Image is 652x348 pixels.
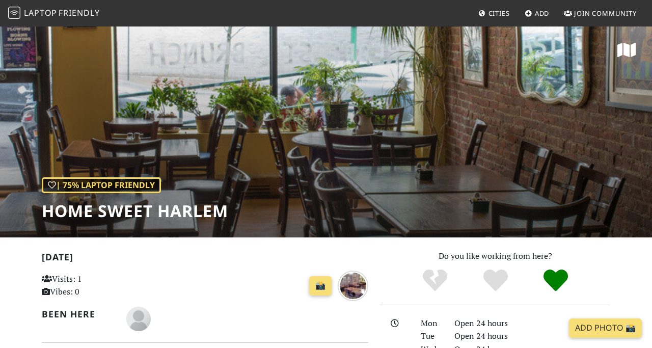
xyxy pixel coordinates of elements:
span: Dee Lewis [126,312,151,324]
p: Do you like working from here? [381,250,610,263]
a: Cities [474,4,514,22]
a: 7 months ago [338,279,368,290]
h1: Home Sweet Harlem [42,201,228,221]
div: Yes [465,268,526,293]
a: Join Community [560,4,641,22]
span: Friendly [59,7,99,18]
span: Join Community [574,9,637,18]
div: Mon [415,317,448,330]
a: Add Photo 📸 [569,318,642,338]
div: No [404,268,465,293]
a: Add [521,4,554,22]
div: Definitely! [526,268,586,293]
h2: Been here [42,309,114,319]
p: Visits: 1 Vibes: 0 [42,273,143,299]
h2: [DATE] [42,252,368,266]
span: Laptop [24,7,57,18]
img: 7 months ago [338,271,368,301]
div: Open 24 hours [448,317,616,330]
span: Add [535,9,550,18]
img: LaptopFriendly [8,7,20,19]
img: blank-535327c66bd565773addf3077783bbfce4b00ec00e9fd257753287c682c7fa38.png [126,307,151,331]
div: Tue [415,330,448,343]
div: | 75% Laptop Friendly [42,177,161,194]
a: LaptopFriendly LaptopFriendly [8,5,100,22]
span: Cities [488,9,510,18]
div: Open 24 hours [448,330,616,343]
a: 📸 [309,276,332,296]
